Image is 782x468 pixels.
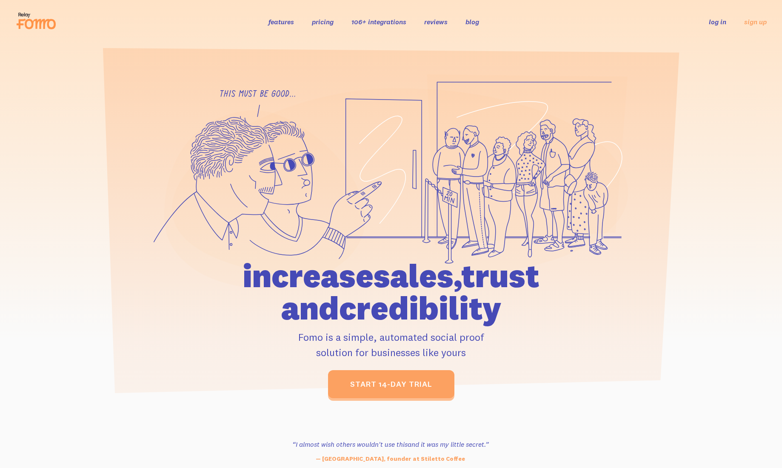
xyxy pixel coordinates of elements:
a: blog [465,17,479,26]
a: reviews [424,17,448,26]
a: sign up [744,17,767,26]
h1: increase sales, trust and credibility [194,260,588,324]
a: 106+ integrations [351,17,406,26]
a: pricing [312,17,334,26]
h3: “I almost wish others wouldn't use this and it was my little secret.” [274,439,507,449]
a: log in [709,17,726,26]
a: start 14-day trial [328,370,454,398]
p: Fomo is a simple, automated social proof solution for businesses like yours [194,329,588,360]
p: — [GEOGRAPHIC_DATA], founder at Stiletto Coffee [274,454,507,463]
a: features [268,17,294,26]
